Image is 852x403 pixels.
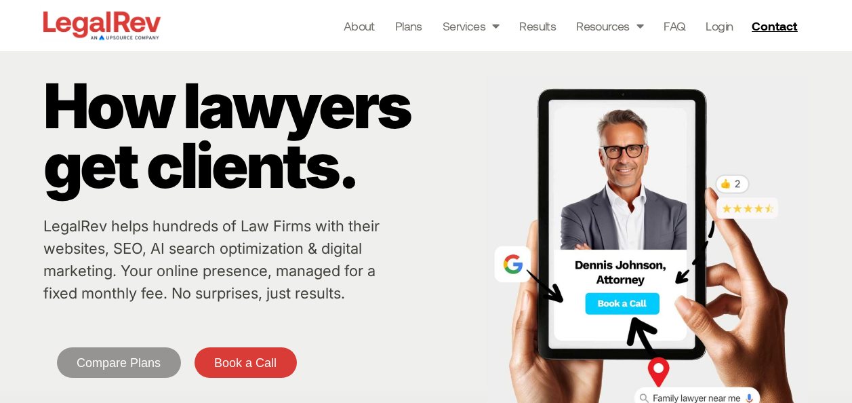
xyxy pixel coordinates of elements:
a: Plans [395,16,422,35]
a: Book a Call [195,347,297,378]
span: Book a Call [214,357,277,369]
span: Compare Plans [77,357,161,369]
a: Services [443,16,500,35]
a: FAQ [664,16,685,35]
a: About [344,16,375,35]
span: Contact [752,20,797,32]
a: Results [519,16,556,35]
a: Login [706,16,733,35]
nav: Menu [344,16,733,35]
a: LegalRev helps hundreds of Law Firms with their websites, SEO, AI search optimization & digital m... [43,217,380,302]
a: Resources [576,16,643,35]
p: How lawyers get clients. [43,76,480,195]
a: Contact [746,15,806,37]
a: Compare Plans [57,347,181,378]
